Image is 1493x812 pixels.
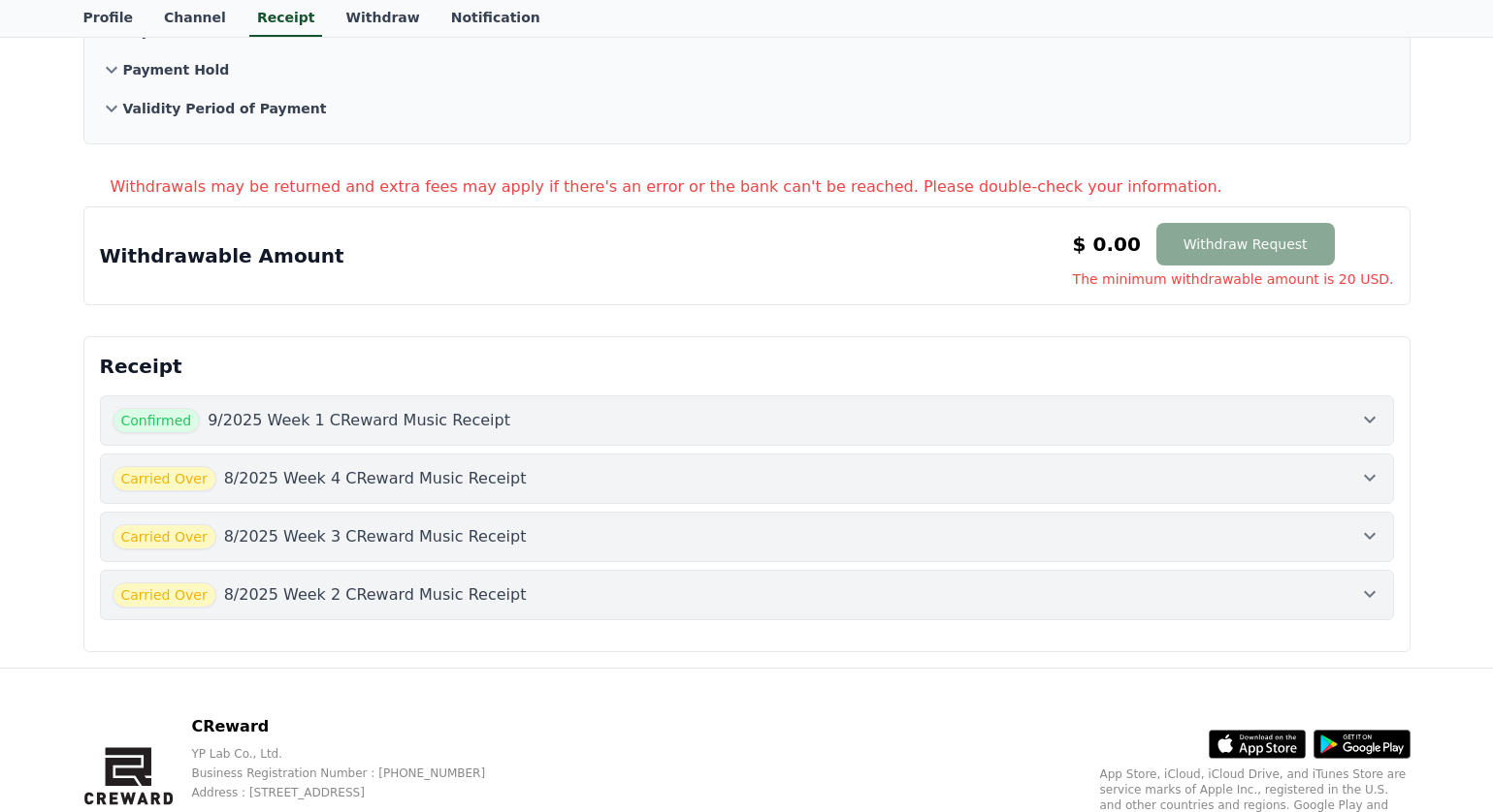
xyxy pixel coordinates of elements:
button: Withdraw Request [1156,223,1335,265]
p: Validity Period of Payment [123,99,327,118]
button: Carried Over 8/2025 Week 3 CReward Music Receipt [100,512,1394,562]
span: Confirmed [113,408,201,433]
p: 8/2025 Week 3 CReward Music Receipt [224,525,527,548]
span: Carried Over [113,582,216,608]
p: Withdrawable Amount [100,242,344,269]
button: Validity Period of Payment [100,89,1394,128]
button: Payment Hold [100,50,1394,89]
span: Carried Over [113,524,216,549]
span: Carried Over [113,466,216,491]
p: CReward [191,715,516,738]
span: The minimum withdrawable amount is 20 USD. [1073,269,1394,289]
button: Confirmed 9/2025 Week 1 CReward Music Receipt [100,395,1394,446]
p: Business Registration Number : [PHONE_NUMBER] [191,765,516,781]
p: Address : [STREET_ADDRESS] [191,785,516,800]
p: Receipt [100,353,1394,380]
p: Payment Hold [123,60,230,79]
p: Withdrawals may be returned and extra fees may apply if there's an error or the bank can't be rea... [111,175,1411,199]
button: Carried Over 8/2025 Week 2 CReward Music Receipt [100,570,1394,620]
p: 9/2025 Week 1 CReward Music Receipt [208,409,510,432]
button: Carried Over 8/2025 Week 4 CReward Music Receipt [100,453,1394,504]
p: 8/2025 Week 4 CReward Music Receipt [224,467,527,490]
p: YP Lab Co., Ltd. [191,746,516,762]
p: 8/2025 Week 2 CReward Music Receipt [224,583,527,607]
p: $ 0.00 [1073,231,1141,258]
